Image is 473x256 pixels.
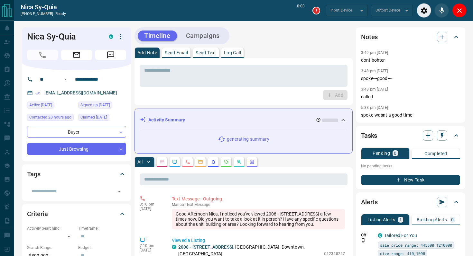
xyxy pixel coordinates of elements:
[27,225,75,231] p: Actively Searching:
[361,112,460,119] p: spoke-wasnt a good time
[198,159,203,164] svg: Emails
[451,217,454,222] p: 0
[361,57,460,64] p: dont bohter
[140,114,347,126] div: Activity Summary
[384,233,417,238] a: Tailored For You
[137,50,157,55] p: Add Note
[172,209,345,229] div: Good Afternoon Nica, I noticed you've viewed 2008 - [STREET_ADDRESS] a few times now. Did you wan...
[140,207,162,211] p: [DATE]
[172,202,345,207] p: Text Message
[224,159,229,164] svg: Requests
[378,233,382,238] div: condos.ca
[361,194,460,210] div: Alerts
[172,237,345,244] p: Viewed a Listing
[236,159,242,164] svg: Opportunities
[27,206,126,222] div: Criteria
[224,50,241,55] p: Log Call
[27,209,48,219] h2: Criteria
[361,87,388,92] p: 3:48 pm [DATE]
[367,217,395,222] p: Listing Alerts
[361,128,460,143] div: Tasks
[27,143,126,155] div: Just Browsing
[434,3,449,18] div: Mute
[80,114,107,120] span: Claimed [DATE]
[27,126,126,138] div: Buyer
[78,102,126,110] div: Wed Apr 29 2020
[27,31,99,42] h1: Nica Sy-Quia
[361,29,460,45] div: Notes
[361,105,388,110] p: 5:38 pm [DATE]
[361,69,388,73] p: 3:48 pm [DATE]
[27,166,126,182] div: Tags
[424,151,447,156] p: Completed
[27,245,75,251] p: Search Range:
[361,232,374,238] p: Off
[115,187,124,196] button: Open
[297,3,305,18] p: 0:00
[361,130,377,141] h2: Tasks
[361,238,366,243] svg: Push Notification Only
[29,114,71,120] span: Contacted 20 hours ago
[172,159,177,164] svg: Lead Browsing Activity
[172,202,185,207] span: manual
[78,114,126,123] div: Fri May 01 2020
[180,31,226,41] button: Campaigns
[380,242,452,248] span: sale price range: 445500,1210000
[361,197,378,207] h2: Alerts
[399,217,402,222] p: 1
[417,217,447,222] p: Building Alerts
[361,93,460,100] p: called
[373,151,390,155] p: Pending
[27,169,40,179] h2: Tags
[148,117,185,123] p: Activity Summary
[452,3,467,18] div: Close
[394,151,396,155] p: 0
[78,225,126,231] p: Timeframe:
[361,161,460,171] p: No pending tasks
[55,12,66,16] span: ready
[29,102,52,108] span: Active [DATE]
[227,136,269,143] p: generating summary
[21,11,66,17] p: [PHONE_NUMBER] -
[62,75,70,83] button: Open
[140,243,162,248] p: 7:10 pm
[27,50,58,60] span: Call
[417,3,431,18] div: Audio Settings
[140,248,162,252] p: [DATE]
[80,102,110,108] span: Signed up [DATE]
[165,50,188,55] p: Send Email
[361,75,460,82] p: spoke---good---
[172,196,345,202] p: Text Message - Outgoing
[172,245,176,249] div: condos.ca
[27,102,75,110] div: Sat Oct 11 2025
[249,159,255,164] svg: Agent Actions
[361,175,460,185] button: New Task
[140,202,162,207] p: 3:16 pm
[95,50,126,60] span: Message
[196,50,216,55] p: Send Text
[35,91,40,95] svg: Email Verified
[137,160,143,164] p: All
[21,3,66,11] a: Nica Sy-Quia
[178,244,233,250] a: 2008 - [STREET_ADDRESS]
[109,34,113,39] div: condos.ca
[61,50,92,60] span: Email
[138,31,177,41] button: Timeline
[361,50,388,55] p: 3:49 pm [DATE]
[211,159,216,164] svg: Listing Alerts
[361,32,378,42] h2: Notes
[185,159,190,164] svg: Calls
[159,159,164,164] svg: Notes
[78,245,126,251] p: Budget:
[27,114,75,123] div: Tue Oct 14 2025
[44,90,117,95] a: [EMAIL_ADDRESS][DOMAIN_NAME]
